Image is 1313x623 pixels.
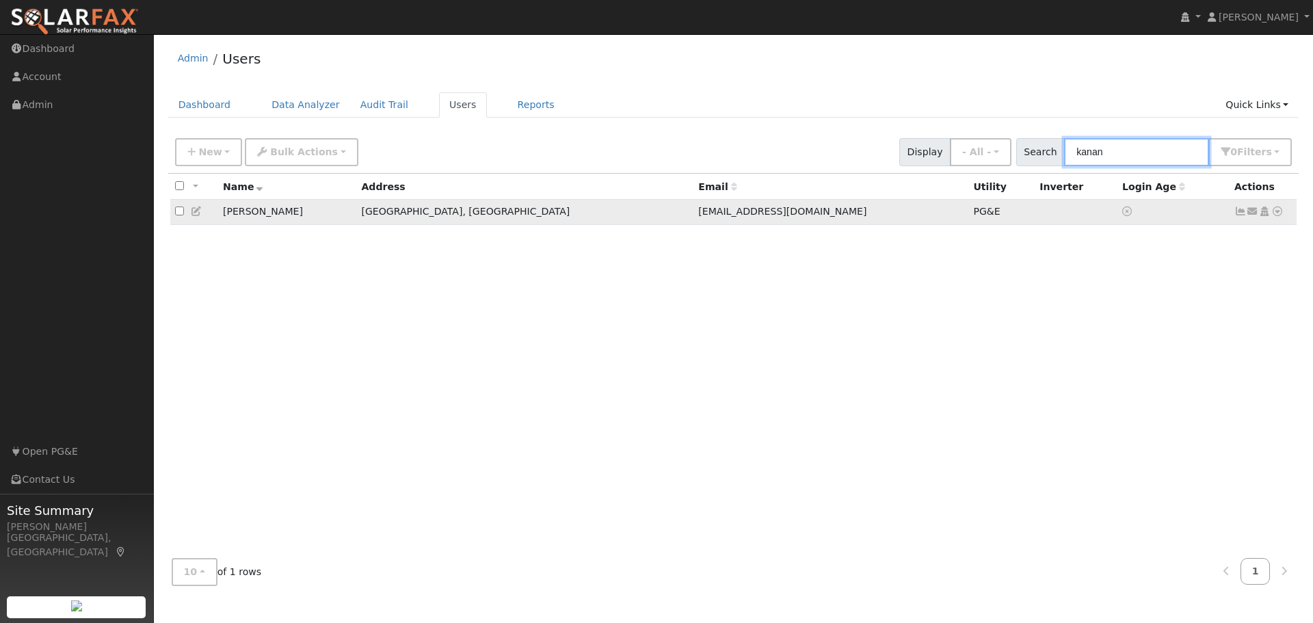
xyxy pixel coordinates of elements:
img: SolarFax [10,8,139,36]
div: Utility [973,180,1030,194]
div: [PERSON_NAME] [7,520,146,534]
span: Site Summary [7,501,146,520]
a: Reports [507,92,565,118]
button: Bulk Actions [245,138,358,166]
td: [PERSON_NAME] [218,200,356,225]
a: Dashboard [168,92,241,118]
a: Admin [178,53,209,64]
a: Audit Trail [350,92,419,118]
img: retrieve [71,600,82,611]
td: [GEOGRAPHIC_DATA], [GEOGRAPHIC_DATA] [356,200,693,225]
span: Display [899,138,951,166]
span: Days since last login [1122,181,1185,192]
button: - All - [950,138,1011,166]
button: New [175,138,243,166]
a: Login As [1258,206,1271,217]
div: Inverter [1039,180,1113,194]
span: [PERSON_NAME] [1219,12,1299,23]
span: Search [1016,138,1065,166]
span: s [1266,146,1271,157]
a: torlundy@comcast.net [1247,204,1259,219]
a: Map [115,546,127,557]
span: Name [223,181,263,192]
span: Email [698,181,737,192]
span: 10 [184,566,198,577]
button: 0Filters [1208,138,1292,166]
span: New [198,146,222,157]
span: Bulk Actions [270,146,338,157]
a: Data Analyzer [261,92,350,118]
span: [EMAIL_ADDRESS][DOMAIN_NAME] [698,206,866,217]
span: Filter [1237,146,1272,157]
a: Quick Links [1215,92,1299,118]
a: Show Graph [1234,206,1247,217]
span: PG&E [973,206,1000,217]
input: Search [1064,138,1209,166]
a: 1 [1241,558,1271,585]
a: Other actions [1271,204,1284,219]
a: Users [439,92,487,118]
a: Edit User [191,206,203,217]
button: 10 [172,558,217,586]
div: Address [361,180,689,194]
a: No login access [1122,206,1135,217]
div: Actions [1234,180,1292,194]
div: [GEOGRAPHIC_DATA], [GEOGRAPHIC_DATA] [7,531,146,559]
a: Users [222,51,261,67]
span: of 1 rows [172,558,262,586]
